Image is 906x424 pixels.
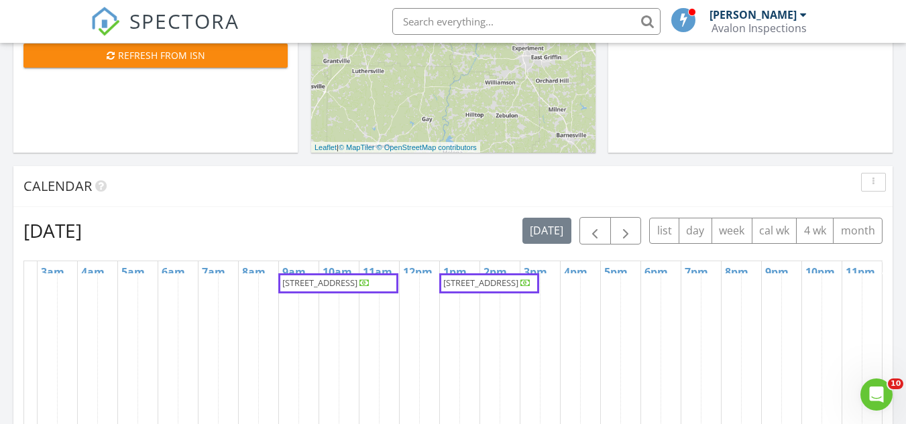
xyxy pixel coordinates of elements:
a: © OpenStreetMap contributors [377,143,477,151]
button: Next day [610,217,642,244]
a: 9pm [762,261,792,283]
a: 9am [279,261,309,283]
button: month [833,218,883,244]
a: 4pm [561,261,591,283]
img: The Best Home Inspection Software - Spectora [91,7,120,36]
span: 10 [888,378,903,389]
a: 10pm [802,261,838,283]
button: Refresh from ISN [23,44,288,68]
button: list [649,218,679,244]
a: SPECTORA [91,18,239,46]
a: 8am [239,261,269,283]
a: 3pm [520,261,551,283]
button: 4 wk [796,218,834,244]
a: 8pm [722,261,752,283]
div: | [311,142,480,153]
a: © MapTiler [339,143,375,151]
a: 7am [199,261,229,283]
h2: [DATE] [23,217,82,244]
a: 6am [158,261,188,283]
span: Calendar [23,177,92,195]
a: 6pm [641,261,671,283]
input: Search everything... [392,8,661,35]
div: [PERSON_NAME] [710,8,797,21]
div: Refresh from ISN [34,48,277,62]
a: 7pm [681,261,712,283]
a: 4am [78,261,108,283]
a: 3am [38,261,68,283]
a: Leaflet [315,143,337,151]
a: 5am [118,261,148,283]
span: [STREET_ADDRESS] [443,277,518,289]
a: [STREET_ADDRESS] [439,273,539,293]
button: Previous day [579,217,611,244]
button: week [712,218,752,244]
span: SPECTORA [129,7,239,35]
div: Avalon Inspections [712,21,807,35]
a: [STREET_ADDRESS] [281,277,396,290]
span: [STREET_ADDRESS] [282,277,357,289]
a: 5pm [601,261,631,283]
a: [STREET_ADDRESS] [278,273,398,293]
a: [STREET_ADDRESS] [442,277,536,290]
a: 10am [319,261,355,283]
button: [DATE] [522,218,571,244]
button: cal wk [752,218,797,244]
a: 12pm [400,261,436,283]
iframe: Intercom live chat [860,378,893,411]
a: 2pm [480,261,510,283]
a: 1pm [440,261,470,283]
a: 11am [359,261,396,283]
button: day [679,218,712,244]
a: 11pm [842,261,879,283]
